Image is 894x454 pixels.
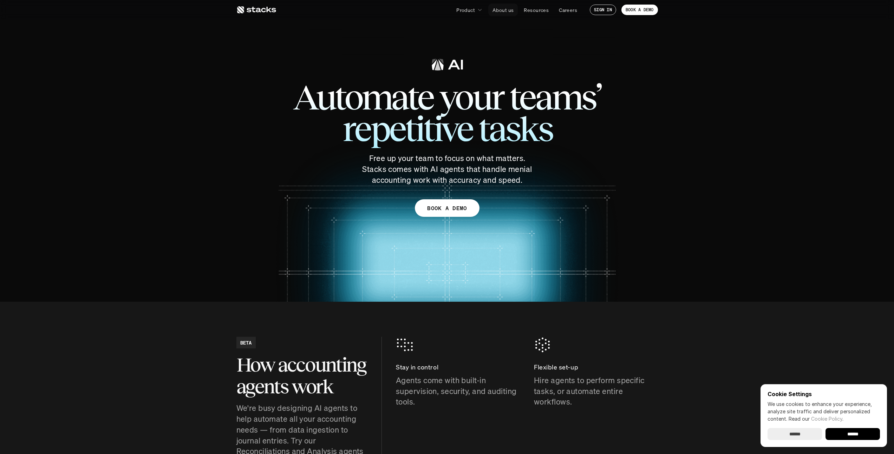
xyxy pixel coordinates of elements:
[559,6,577,14] p: Careers
[524,6,549,14] p: Resources
[534,375,658,407] p: Hire agents to perform specific tasks, or automate entire workflows.
[492,6,514,14] p: About us
[626,7,654,12] p: BOOK A DEMO
[396,362,520,372] p: Stay in control
[590,5,616,15] a: SIGN IN
[427,203,467,213] p: BOOK A DEMO
[768,400,880,422] p: We use cookies to enhance your experience, analyze site traffic and deliver personalized content.
[396,375,520,407] p: Agents come with built-in supervision, security, and auditing tools.
[265,74,630,152] span: Automate your teams’ repetitive tasks
[83,134,114,139] a: Privacy Policy
[488,4,518,16] a: About us
[811,416,842,422] a: Cookie Policy
[240,339,252,346] h2: BETA
[594,7,612,12] p: SIGN IN
[520,4,553,16] a: Resources
[555,4,581,16] a: Careers
[768,391,880,397] p: Cookie Settings
[415,199,479,217] a: BOOK A DEMO
[621,5,658,15] a: BOOK A DEMO
[359,153,535,185] p: Free up your team to focus on what matters. Stacks comes with AI agents that handle menial accoun...
[456,6,475,14] p: Product
[789,416,843,422] span: Read our .
[236,354,367,397] h2: How accounting agents work
[534,362,658,372] p: Flexible set-up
